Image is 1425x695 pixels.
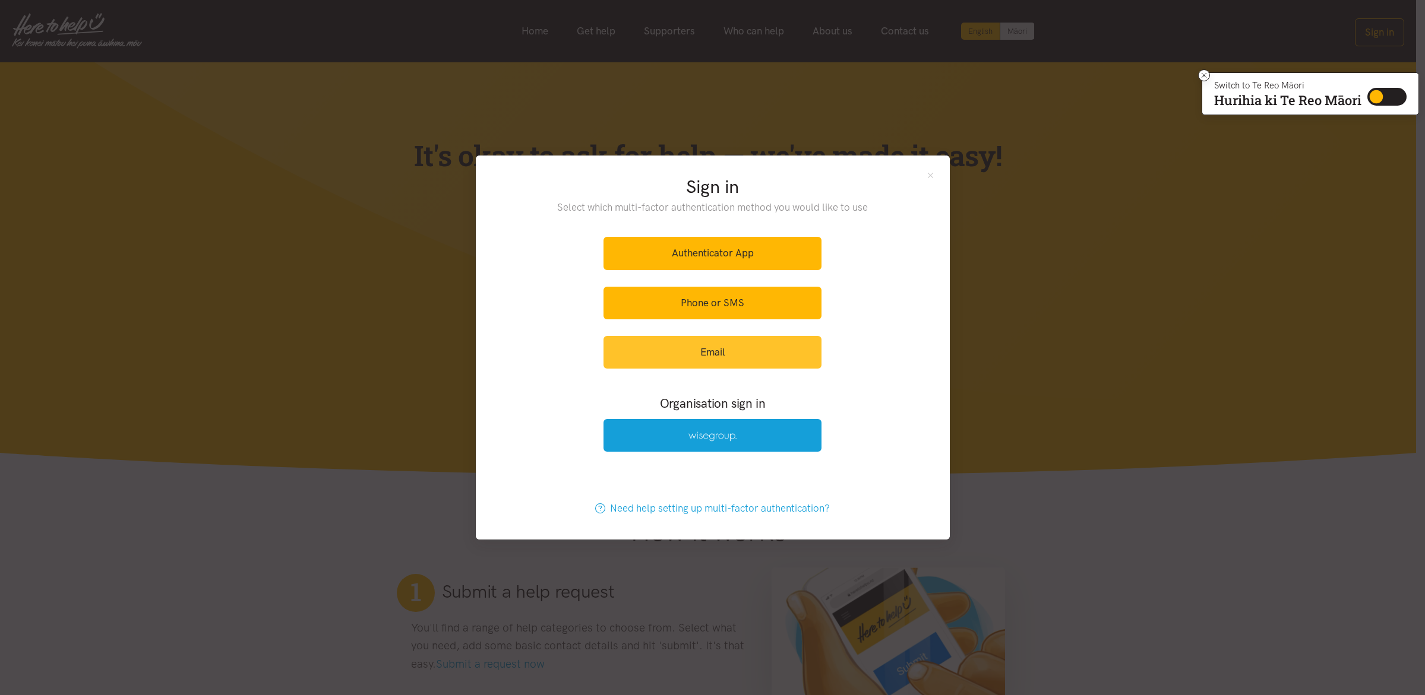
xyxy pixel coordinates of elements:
a: Authenticator App [604,237,821,269]
h3: Organisation sign in [571,395,854,412]
a: Phone or SMS [604,287,821,319]
p: Select which multi-factor authentication method you would like to use [533,199,892,215]
img: Wise Group [688,431,737,442]
p: Hurihia ki Te Reo Māori [1214,95,1361,106]
p: Switch to Te Reo Māori [1214,82,1361,89]
a: Email [604,336,821,369]
a: Need help setting up multi-factor authentication? [583,492,842,525]
h2: Sign in [533,174,892,199]
button: Close [925,170,936,180]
